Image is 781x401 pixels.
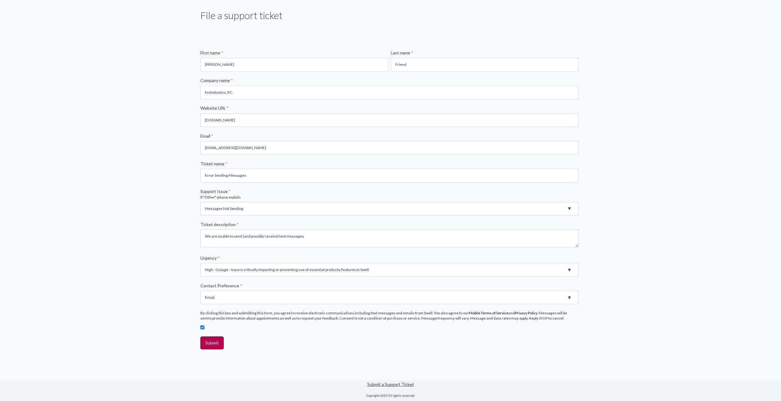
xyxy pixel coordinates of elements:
legend: By clicking this box and submitting this form, you agree to receive electronic communications inc... [200,310,581,321]
span: Ticket description [200,222,236,227]
span: Urgency [200,255,217,261]
textarea: We are unable to send (and possibly receive) text messages. [200,230,578,247]
span: Email [200,133,210,139]
span: Support Issue [200,189,228,194]
a: Mobile Terms of Service [469,311,508,315]
span: Last name [391,50,410,55]
span: First name [200,50,220,55]
span: Ticket name [200,161,224,166]
input: Submit [200,336,224,349]
span: Website URL [200,105,226,111]
span: Company name [200,78,230,83]
legend: If "Other" please explain [200,195,581,200]
a: Submit a Support Ticket [367,382,414,387]
a: Privacy Policy [515,311,537,315]
span: Contact Preference [200,283,239,288]
h1: File a support ticket [200,9,283,22]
